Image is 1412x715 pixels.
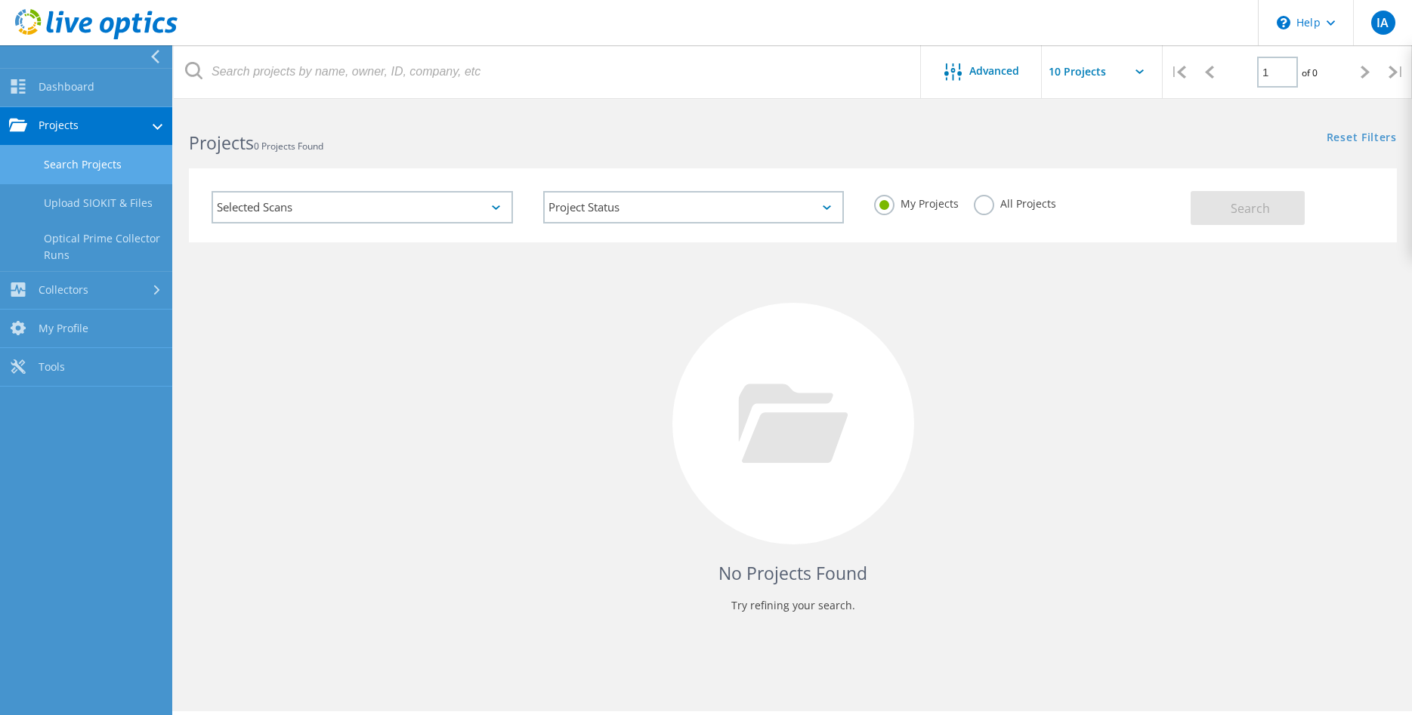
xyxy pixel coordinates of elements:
[1327,132,1397,145] a: Reset Filters
[543,191,845,223] div: Project Status
[1163,45,1194,99] div: |
[1191,191,1305,225] button: Search
[974,195,1056,209] label: All Projects
[1376,17,1389,29] span: IA
[254,140,323,153] span: 0 Projects Found
[969,66,1019,76] span: Advanced
[212,191,513,223] div: Selected Scans
[1277,16,1290,29] svg: \n
[1381,45,1412,99] div: |
[874,195,959,209] label: My Projects
[174,45,922,98] input: Search projects by name, owner, ID, company, etc
[189,131,254,155] b: Projects
[1231,200,1270,217] span: Search
[204,561,1382,586] h4: No Projects Found
[204,593,1382,618] p: Try refining your search.
[15,32,178,42] a: Live Optics Dashboard
[1302,66,1318,79] span: of 0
